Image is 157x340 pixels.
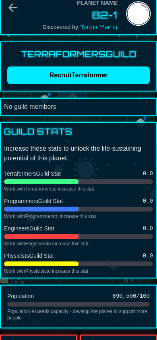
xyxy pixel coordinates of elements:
p: Work with Physicists to increase this stat [4,268,153,274]
span: 0.0 [143,224,153,232]
h3: Guild Stats [4,126,153,137]
span: Population [7,292,34,300]
button: RecruitTerraformer [7,66,150,84]
span: 890,500 / 100 [113,292,150,300]
p: Work with Terraformers to increase this stat [4,186,153,192]
button: Back [6,1,19,14]
img: Planet Name Editor [124,0,153,29]
span: Physicists Guild Stat [4,252,54,260]
span: Togo Maru [80,23,118,30]
span: Programmers Guild Stat [4,197,63,205]
div: No guild members [4,102,153,112]
span: 0.0 [143,252,153,260]
p: Population exceeds capacity - develop the planet to support more people [7,308,150,321]
span: Terraformers Guild Stat [4,170,61,178]
h3: Terraformers Guild [7,49,150,60]
span: 0.0 [143,170,153,178]
p: Work with Engineers to increase this stat [4,240,153,247]
span: Engineers Guild Stat [4,224,54,232]
p: Increase these stats to unlock the life-sustaining potential of this planet. [4,144,153,163]
div: Discovered by: [42,23,118,31]
span: 0.0 [143,197,153,205]
button: B2-1 [92,8,118,21]
p: Work with Programmers to increase this stat [4,213,153,220]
